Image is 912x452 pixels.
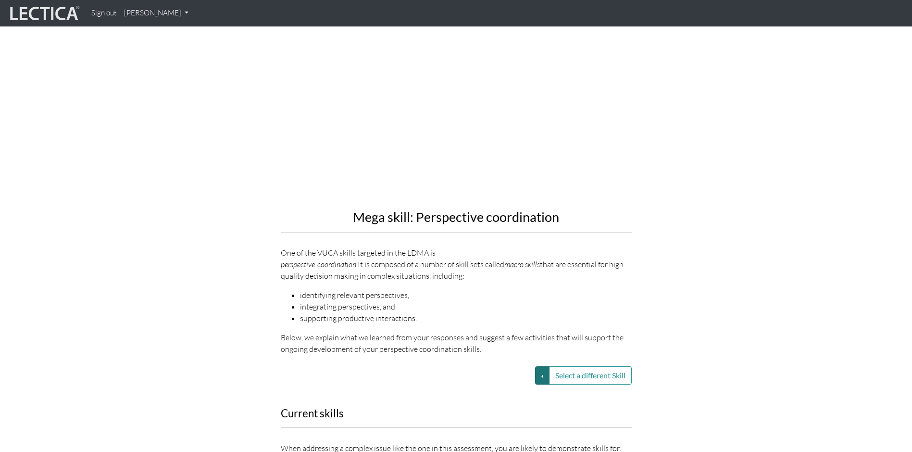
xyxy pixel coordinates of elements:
[281,210,632,224] h2: Mega skill: Perspective coordination
[504,259,540,269] em: macro skills
[300,289,632,301] li: identifying relevant perspectives,
[281,247,632,282] p: One of the VUCA skills targeted in the LDMA is
[120,4,192,23] a: [PERSON_NAME]
[300,312,632,324] li: supporting productive interactions.
[281,408,632,420] h3: Current skills
[8,4,80,23] img: lecticalive
[549,366,632,385] button: Select a different Skill
[87,4,120,23] a: Sign out
[281,259,358,269] em: perspective-coordination.
[300,301,632,312] li: integrating perspectives, and
[281,258,632,282] div: It is composed of a number of skill sets called that are essential for high-quality decision maki...
[281,332,632,355] p: Below, we explain what we learned from your responses and suggest a few activities that will supp...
